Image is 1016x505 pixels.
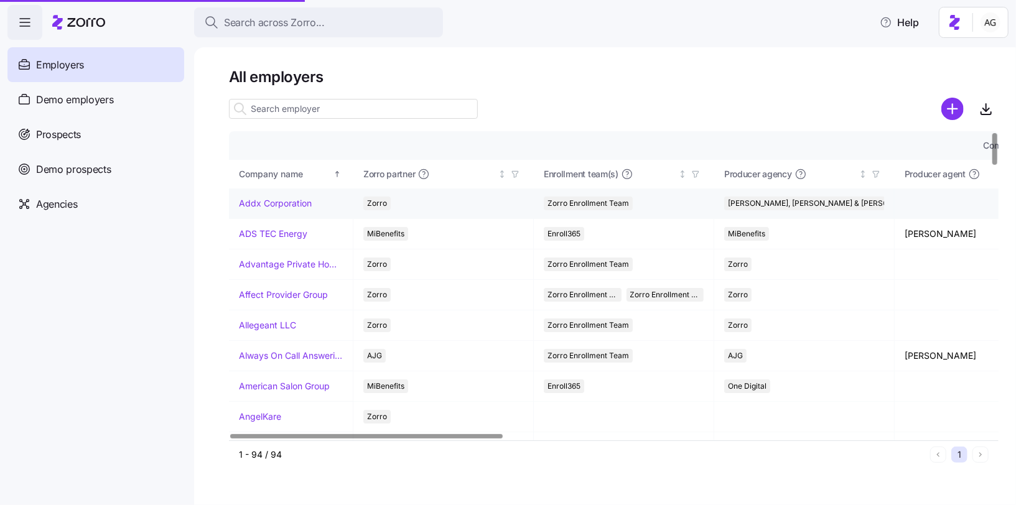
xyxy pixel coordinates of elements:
span: Zorro [367,288,387,302]
span: One Digital [728,379,767,393]
span: Zorro Enrollment Team [548,257,629,271]
span: MiBenefits [728,227,765,241]
svg: add icon [941,98,964,120]
span: Zorro [367,410,387,424]
span: Zorro [367,197,387,210]
button: Help [870,10,929,35]
span: Search across Zorro... [224,15,325,30]
div: Company name [239,167,331,181]
span: Enroll365 [548,227,580,241]
a: Addx Corporation [239,197,312,210]
th: Producer agencyNot sorted [714,160,895,188]
span: Enroll365 [548,379,580,393]
span: [PERSON_NAME], [PERSON_NAME] & [PERSON_NAME] [728,197,921,210]
div: Sorted ascending [333,170,342,178]
a: Employers [7,47,184,82]
span: Zorro [728,318,748,332]
span: Prospects [36,127,81,142]
a: Allegeant LLC [239,319,296,331]
span: Zorro [728,257,748,271]
span: Zorro Enrollment Team [548,349,629,363]
a: Agencies [7,187,184,221]
a: Prospects [7,117,184,152]
th: Enrollment team(s)Not sorted [534,160,714,188]
a: American Salon Group [239,380,330,392]
span: Zorro Enrollment Team [548,197,629,210]
a: ADS TEC Energy [239,228,307,240]
a: Advantage Private Home Care [239,258,343,271]
div: Not sorted [498,170,506,178]
span: Zorro [367,318,387,332]
span: MiBenefits [367,227,404,241]
div: Not sorted [859,170,867,178]
span: MiBenefits [367,379,404,393]
button: Search across Zorro... [194,7,443,37]
span: Demo employers [36,92,114,108]
button: Next page [972,447,989,463]
span: Zorro [367,257,387,271]
a: Demo employers [7,82,184,117]
a: Always On Call Answering Service [239,350,343,362]
span: Employers [36,57,84,73]
span: Zorro Enrollment Team [548,318,629,332]
span: AJG [367,349,382,363]
span: Zorro [728,288,748,302]
button: 1 [951,447,967,463]
a: AngelKare [239,410,281,423]
input: Search employer [229,99,478,119]
button: Previous page [930,447,946,463]
div: Not sorted [678,170,687,178]
th: Zorro partnerNot sorted [353,160,534,188]
a: Affect Provider Group [239,289,328,301]
span: Agencies [36,197,77,212]
th: Company nameSorted ascending [229,160,353,188]
span: Zorro partner [363,168,415,180]
span: Producer agent [905,168,966,180]
span: Demo prospects [36,162,111,177]
span: Zorro Enrollment Team [548,288,618,302]
span: AJG [728,349,743,363]
div: 1 - 94 / 94 [239,448,925,461]
span: Enrollment team(s) [544,168,618,180]
a: Demo prospects [7,152,184,187]
span: Zorro Enrollment Experts [630,288,701,302]
h1: All employers [229,67,999,86]
span: Producer agency [724,168,792,180]
img: 5fc55c57e0610270ad857448bea2f2d5 [981,12,1000,32]
span: Help [880,15,919,30]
